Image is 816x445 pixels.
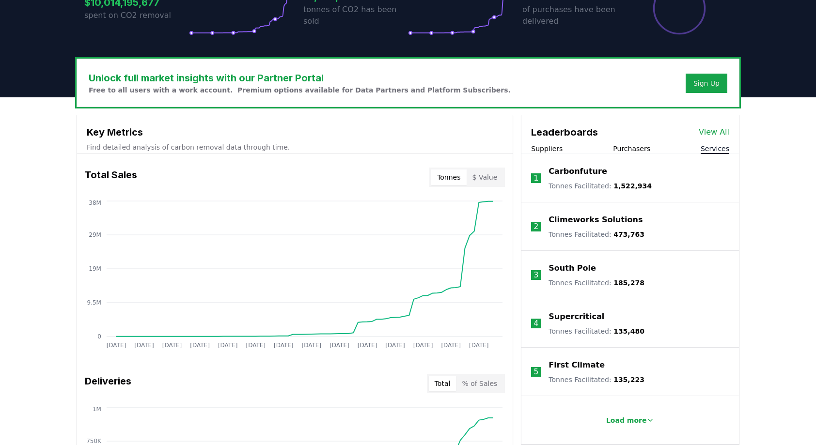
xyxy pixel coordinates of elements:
button: Sign Up [686,74,727,93]
p: Tonnes Facilitated : [549,326,644,336]
h3: Key Metrics [87,125,503,139]
tspan: [DATE] [107,342,126,349]
span: 185,278 [613,279,644,287]
p: Find detailed analysis of carbon removal data through time. [87,142,503,152]
tspan: [DATE] [190,342,210,349]
p: Load more [606,415,647,425]
h3: Deliveries [85,374,131,393]
p: 1 [534,172,538,184]
tspan: [DATE] [274,342,294,349]
a: Climeworks Solutions [549,214,643,226]
tspan: [DATE] [358,342,377,349]
button: Tonnes [431,169,466,185]
button: Suppliers [531,144,563,153]
tspan: [DATE] [162,342,182,349]
p: Tonnes Facilitated : [549,230,644,239]
p: Tonnes Facilitated : [549,181,652,191]
button: Services [701,144,729,153]
tspan: 0 [97,333,101,340]
tspan: [DATE] [441,342,461,349]
span: 135,480 [613,327,644,335]
button: Purchasers [613,144,650,153]
p: tonnes of CO2 has been sold [303,4,408,27]
a: Sign Up [693,78,720,88]
tspan: [DATE] [386,342,406,349]
tspan: 38M [89,199,101,206]
button: Load more [598,411,662,430]
tspan: [DATE] [413,342,433,349]
button: Total [429,376,456,391]
tspan: 9.5M [87,299,101,306]
tspan: 1M [93,406,101,413]
tspan: [DATE] [134,342,154,349]
tspan: 19M [89,265,101,272]
p: Tonnes Facilitated : [549,375,644,384]
tspan: [DATE] [302,342,322,349]
p: 3 [534,269,538,281]
button: $ Value [467,169,503,185]
tspan: 750K [86,438,102,445]
span: 473,763 [613,230,644,238]
h3: Leaderboards [531,125,598,139]
p: Free to all users with a work account. Premium options available for Data Partners and Platform S... [89,85,511,95]
p: 4 [534,318,538,329]
p: Tonnes Facilitated : [549,278,644,288]
tspan: [DATE] [218,342,238,349]
h3: Total Sales [85,168,137,187]
p: 5 [534,366,538,378]
h3: Unlock full market insights with our Partner Portal [89,71,511,85]
tspan: 29M [89,231,101,238]
a: View All [699,126,729,138]
p: of purchases have been delivered [522,4,627,27]
p: 2 [534,221,538,232]
a: First Climate [549,359,605,371]
p: spent on CO2 removal [84,10,189,21]
tspan: [DATE] [246,342,266,349]
span: 1,522,934 [613,182,652,190]
tspan: [DATE] [330,342,349,349]
tspan: [DATE] [469,342,489,349]
button: % of Sales [456,376,503,391]
a: Supercritical [549,311,604,322]
a: Carbonfuture [549,166,607,177]
a: South Pole [549,262,596,274]
span: 135,223 [613,376,644,384]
